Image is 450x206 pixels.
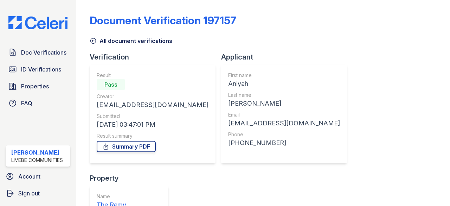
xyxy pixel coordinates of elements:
div: Last name [228,92,340,99]
div: Aniyah [228,79,340,89]
a: Doc Verifications [6,45,70,60]
div: [EMAIL_ADDRESS][DOMAIN_NAME] [228,118,340,128]
a: Account [3,169,73,183]
div: Document Verification 197157 [90,14,236,27]
div: Email [228,111,340,118]
div: [DATE] 03:47:01 PM [97,120,208,130]
div: Creator [97,93,208,100]
a: Properties [6,79,70,93]
div: LiveBe Communities [11,157,63,164]
div: [EMAIL_ADDRESS][DOMAIN_NAME] [97,100,208,110]
div: Phone [228,131,340,138]
div: Submitted [97,113,208,120]
a: Sign out [3,186,73,200]
span: ID Verifications [21,65,61,74]
div: Name [97,193,144,200]
a: FAQ [6,96,70,110]
div: Result summary [97,132,208,139]
span: Account [18,172,40,181]
span: FAQ [21,99,32,107]
div: Verification [90,52,221,62]
a: ID Verifications [6,62,70,76]
div: Result [97,72,208,79]
span: Properties [21,82,49,90]
div: [PHONE_NUMBER] [228,138,340,148]
a: Summary PDF [97,141,156,152]
a: All document verifications [90,37,172,45]
div: [PERSON_NAME] [228,99,340,108]
div: Property [90,173,174,183]
span: Doc Verifications [21,48,66,57]
div: Applicant [221,52,353,62]
div: [PERSON_NAME] [11,148,63,157]
img: CE_Logo_Blue-a8612792a0a2168367f1c8372b55b34899dd931a85d93a1a3d3e32e68fde9ad4.png [3,16,73,30]
div: Pass [97,79,125,90]
span: Sign out [18,189,40,198]
div: First name [228,72,340,79]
